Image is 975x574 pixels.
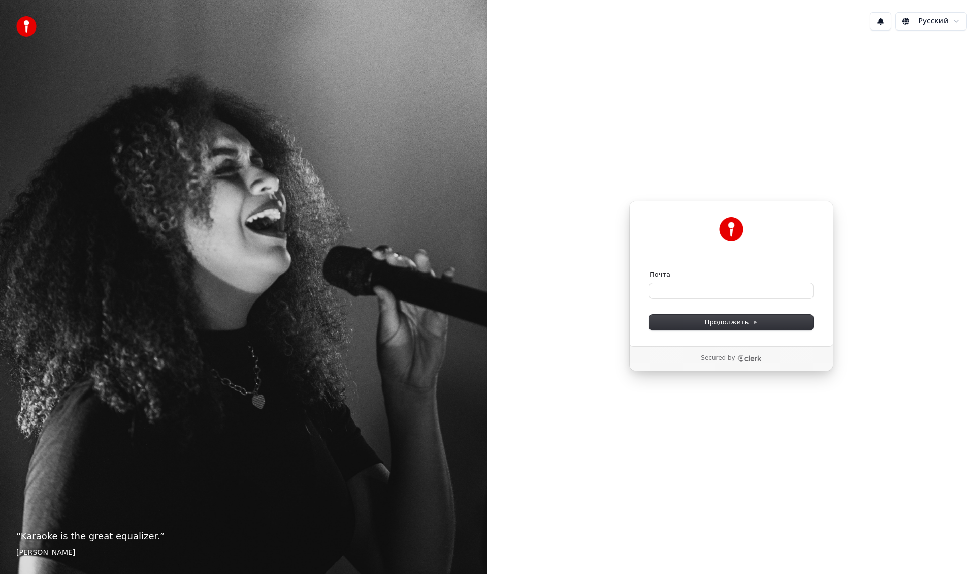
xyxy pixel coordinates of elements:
footer: [PERSON_NAME] [16,548,471,558]
label: Почта [649,270,670,279]
img: Youka [719,217,743,241]
p: “ Karaoke is the great equalizer. ” [16,529,471,543]
span: Продолжить [705,318,758,327]
a: Clerk logo [737,355,762,362]
img: youka [16,16,37,37]
button: Продолжить [649,315,813,330]
p: Secured by [701,354,735,362]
